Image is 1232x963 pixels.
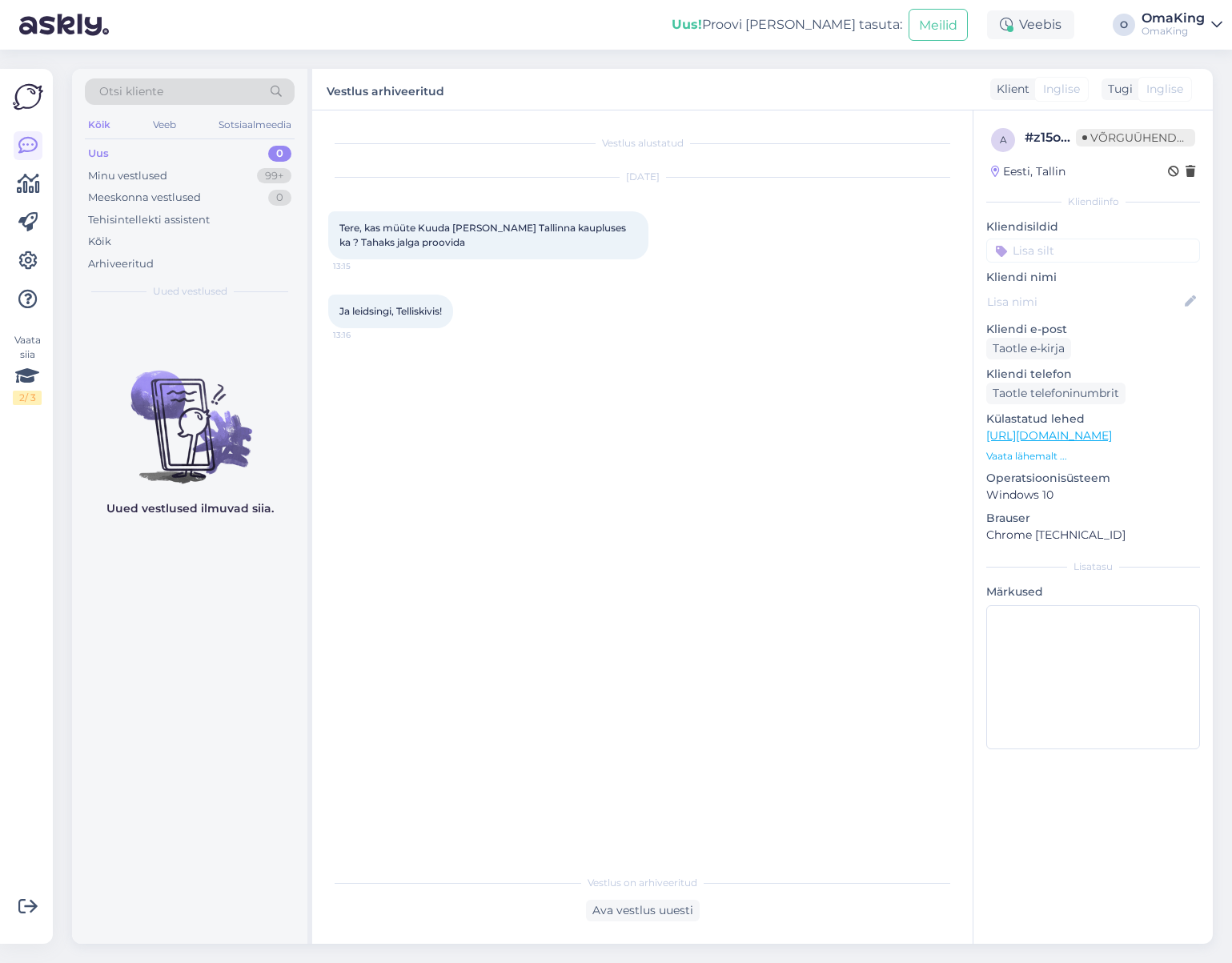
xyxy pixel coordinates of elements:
font: # [1025,130,1033,145]
font: Märkused [986,584,1043,599]
font: Windows 10 [986,488,1053,502]
font: Uus! [672,17,702,32]
font: OmaKing [1142,25,1188,37]
font: Vestlus on arhiveeritud [588,877,697,889]
font: Proovi [PERSON_NAME] tasuta: [702,17,902,32]
font: 0 [276,146,283,159]
font: Arhiveeritud [88,257,154,270]
font: OmaKing [1142,10,1205,26]
font: Kliendi e-post [986,322,1067,336]
font: Operatsioonisüsteem [986,471,1110,485]
font: 99+ [265,169,283,182]
font: Eesti, Tallin [1003,164,1065,179]
font: Otsi kliente [99,84,163,98]
font: Ja leidsingi, Telliskivis! [339,305,442,317]
font: Kliendiinfo [1068,195,1119,207]
font: Tehisintellekti assistent [88,213,210,226]
font: Klient [997,82,1029,96]
font: Chrome [TECHNICAL_ID] [986,528,1126,542]
img: Askly logo [13,82,43,112]
font: Kliendisildid [986,219,1058,234]
font: 13:15 [333,261,351,271]
font: z15oxfp3 [1033,130,1089,145]
font: Minu vestlused [88,169,167,182]
a: [URL][DOMAIN_NAME] [986,428,1112,443]
input: Lisa nimi [987,293,1182,311]
img: Vestlusi pole [72,342,307,486]
font: Brauser [986,511,1030,525]
font: 2 [19,391,25,403]
font: Lisatasu [1073,560,1113,572]
font: Veeb [153,118,176,130]
font: Vaata siia [14,334,41,360]
font: Uued vestlused [153,285,227,297]
font: Kõik [88,118,110,130]
font: Tere, kas müüte Kuuda [PERSON_NAME] Tallinna kaupluses ka ? Tahaks jalga proovida [339,222,628,248]
font: Vestlus alustatud [602,137,684,149]
font: Uued vestlused ilmuvad siia. [106,501,274,516]
font: Meilid [919,18,957,33]
font: Kliendi nimi [986,270,1057,284]
font: / 3 [25,391,36,403]
font: a [1000,134,1007,146]
font: Külastatud lehed [986,411,1085,426]
font: Tugi [1108,82,1133,96]
button: Meilid [909,9,968,40]
input: Lisa silt [986,239,1200,263]
a: OmaKingOmaKing [1142,12,1222,38]
font: Inglise [1043,82,1080,96]
font: Kõik [88,235,111,247]
font: 0 [276,191,283,203]
font: Taotle telefoninumbrit [993,386,1119,400]
font: Meeskonna vestlused [88,191,201,203]
font: Võrguühenduseta [1090,130,1214,145]
font: O [1120,18,1128,30]
font: Veebis [1019,17,1061,32]
font: Ava vestlus uuesti [592,903,693,917]
font: Kliendi telefon [986,367,1072,381]
font: [DATE] [626,171,660,183]
font: Inglise [1146,82,1183,96]
font: Uus [88,146,109,159]
font: Vestlus arhiveeritud [327,84,444,98]
font: 13:16 [333,330,351,340]
font: Vaata lähemalt ... [986,450,1067,462]
font: Taotle e-kirja [993,341,1065,355]
font: Sotsiaalmeedia [219,118,291,130]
